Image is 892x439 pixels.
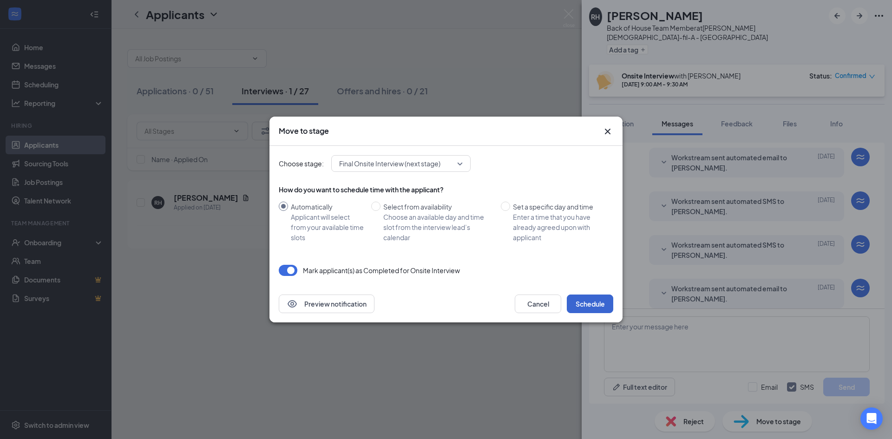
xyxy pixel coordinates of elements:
div: Select from availability [383,202,493,212]
div: Choose an available day and time slot from the interview lead’s calendar [383,212,493,242]
h3: Move to stage [279,126,329,136]
p: Mark applicant(s) as Completed for Onsite Interview [303,266,460,275]
div: How do you want to schedule time with the applicant? [279,185,613,194]
div: Open Intercom Messenger [860,407,883,430]
span: Choose stage: [279,158,324,169]
svg: Cross [602,126,613,137]
div: Applicant will select from your available time slots [291,212,364,242]
span: Final Onsite Interview (next stage) [339,157,440,170]
button: EyePreview notification [279,295,374,313]
div: Set a specific day and time [513,202,606,212]
button: Schedule [567,295,613,313]
div: Automatically [291,202,364,212]
button: Cancel [515,295,561,313]
svg: Eye [287,298,298,309]
button: Close [602,126,613,137]
div: Enter a time that you have already agreed upon with applicant [513,212,606,242]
